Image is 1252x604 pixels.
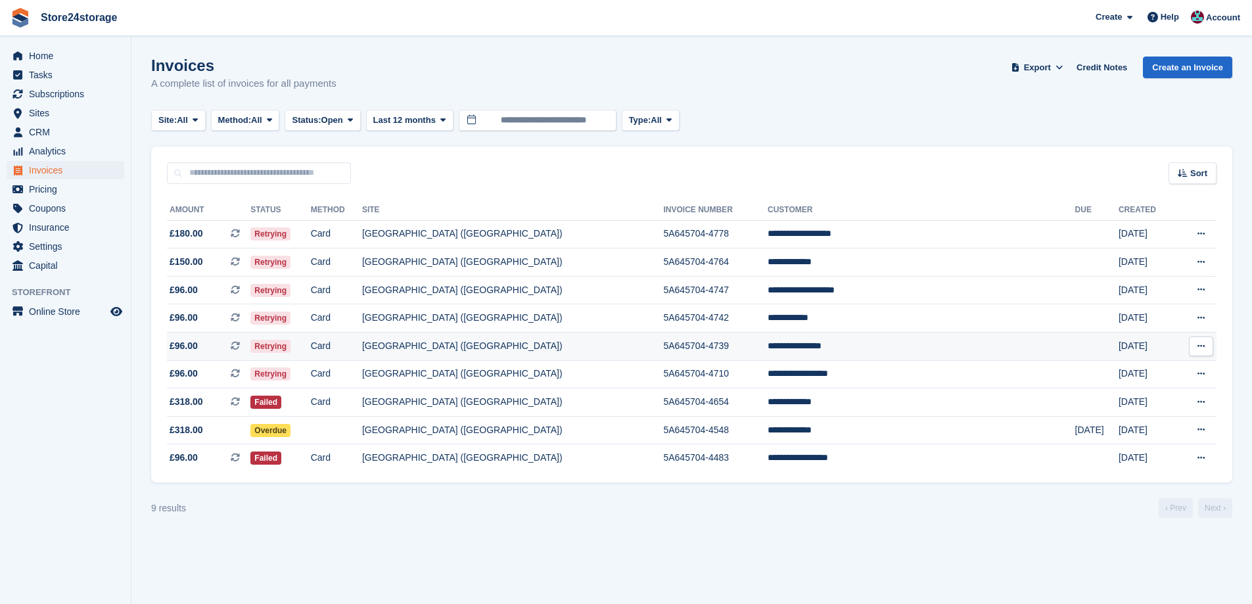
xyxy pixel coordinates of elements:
button: Status: Open [285,110,360,131]
td: [DATE] [1119,276,1175,304]
td: [DATE] [1119,444,1175,472]
span: Failed [250,452,281,465]
span: Analytics [29,142,108,160]
button: Site: All [151,110,206,131]
span: Status: [292,114,321,127]
span: Home [29,47,108,65]
td: Card [311,360,362,388]
a: menu [7,199,124,218]
span: Method: [218,114,252,127]
td: 5A645704-4548 [663,416,768,444]
a: Credit Notes [1071,57,1132,78]
a: menu [7,123,124,141]
a: menu [7,237,124,256]
th: Status [250,200,310,221]
span: Subscriptions [29,85,108,103]
span: CRM [29,123,108,141]
span: Online Store [29,302,108,321]
span: Type: [629,114,651,127]
span: Settings [29,237,108,256]
td: 5A645704-4483 [663,444,768,472]
h1: Invoices [151,57,336,74]
td: [GEOGRAPHIC_DATA] ([GEOGRAPHIC_DATA]) [362,388,664,417]
button: Type: All [622,110,680,131]
a: menu [7,256,124,275]
span: Account [1206,11,1240,24]
span: Retrying [250,284,290,297]
span: Sort [1190,167,1207,180]
img: stora-icon-8386f47178a22dfd0bd8f6a31ec36ba5ce8667c1dd55bd0f319d3a0aa187defe.svg [11,8,30,28]
td: [DATE] [1119,220,1175,248]
th: Created [1119,200,1175,221]
td: Card [311,444,362,472]
td: 5A645704-4764 [663,248,768,277]
td: Card [311,333,362,361]
td: [GEOGRAPHIC_DATA] ([GEOGRAPHIC_DATA]) [362,333,664,361]
a: menu [7,142,124,160]
span: Retrying [250,312,290,325]
div: 9 results [151,501,186,515]
span: Last 12 months [373,114,436,127]
a: Store24storage [35,7,123,28]
td: [GEOGRAPHIC_DATA] ([GEOGRAPHIC_DATA]) [362,276,664,304]
td: [GEOGRAPHIC_DATA] ([GEOGRAPHIC_DATA]) [362,360,664,388]
img: George [1191,11,1204,24]
span: Capital [29,256,108,275]
span: Open [321,114,343,127]
a: menu [7,85,124,103]
button: Method: All [211,110,280,131]
span: All [177,114,188,127]
a: menu [7,302,124,321]
td: 5A645704-4710 [663,360,768,388]
span: £96.00 [170,283,198,297]
p: A complete list of invoices for all payments [151,76,336,91]
a: menu [7,180,124,198]
span: £180.00 [170,227,203,241]
th: Site [362,200,664,221]
button: Export [1008,57,1066,78]
td: [GEOGRAPHIC_DATA] ([GEOGRAPHIC_DATA]) [362,220,664,248]
span: £318.00 [170,395,203,409]
th: Customer [768,200,1075,221]
a: Preview store [108,304,124,319]
span: Site: [158,114,177,127]
span: £96.00 [170,367,198,381]
nav: Page [1156,498,1235,518]
td: [DATE] [1119,416,1175,444]
span: Retrying [250,227,290,241]
span: Retrying [250,367,290,381]
td: [GEOGRAPHIC_DATA] ([GEOGRAPHIC_DATA]) [362,444,664,472]
span: £96.00 [170,451,198,465]
span: Retrying [250,340,290,353]
a: Create an Invoice [1143,57,1232,78]
th: Due [1075,200,1119,221]
td: [DATE] [1119,248,1175,277]
a: Next [1198,498,1232,518]
td: [DATE] [1119,304,1175,333]
td: [DATE] [1119,360,1175,388]
span: Help [1161,11,1179,24]
a: menu [7,161,124,179]
td: Card [311,276,362,304]
td: [DATE] [1075,416,1119,444]
a: menu [7,47,124,65]
th: Method [311,200,362,221]
a: menu [7,66,124,84]
a: menu [7,218,124,237]
span: Overdue [250,424,290,437]
th: Invoice Number [663,200,768,221]
span: Create [1096,11,1122,24]
span: Pricing [29,180,108,198]
span: Storefront [12,286,131,299]
td: [GEOGRAPHIC_DATA] ([GEOGRAPHIC_DATA]) [362,416,664,444]
span: Retrying [250,256,290,269]
span: £150.00 [170,255,203,269]
td: Card [311,248,362,277]
a: menu [7,104,124,122]
td: 5A645704-4739 [663,333,768,361]
span: Failed [250,396,281,409]
td: 5A645704-4778 [663,220,768,248]
span: Coupons [29,199,108,218]
span: £96.00 [170,311,198,325]
td: Card [311,220,362,248]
